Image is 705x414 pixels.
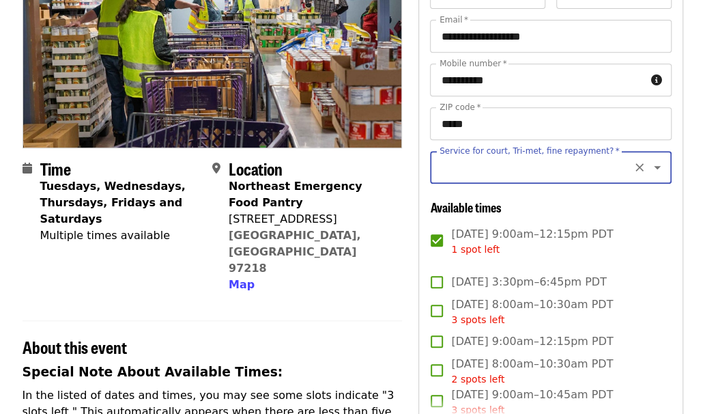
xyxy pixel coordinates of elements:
input: Email [430,20,671,53]
strong: Special Note About Available Times: [23,365,283,379]
label: Mobile number [440,59,506,68]
i: circle-info icon [651,74,662,87]
span: 3 spots left [451,314,504,325]
span: Available times [430,198,501,216]
strong: Tuesdays, Wednesdays, Thursdays, Fridays and Saturdays [40,180,186,225]
label: Service for court, Tri-met, fine repayment? [440,147,620,155]
i: map-marker-alt icon [212,162,220,175]
span: [DATE] 9:00am–12:15pm PDT [451,226,613,257]
input: Mobile number [430,64,645,96]
div: [STREET_ADDRESS] [229,211,391,227]
span: Map [229,278,255,291]
label: Email [440,16,468,24]
button: Map [229,277,255,293]
i: calendar icon [23,162,32,175]
span: 2 spots left [451,374,504,385]
a: [GEOGRAPHIC_DATA], [GEOGRAPHIC_DATA] 97218 [229,229,361,275]
input: ZIP code [430,107,671,140]
span: 1 spot left [451,244,500,255]
label: ZIP code [440,103,480,111]
span: Time [40,156,71,180]
button: Clear [630,158,649,177]
span: [DATE] 3:30pm–6:45pm PDT [451,274,606,290]
span: About this event [23,335,127,359]
div: Multiple times available [40,227,201,244]
span: Location [229,156,283,180]
span: [DATE] 9:00am–12:15pm PDT [451,333,613,350]
span: [DATE] 8:00am–10:30am PDT [451,356,613,387]
button: Open [648,158,667,177]
span: [DATE] 8:00am–10:30am PDT [451,296,613,327]
strong: Northeast Emergency Food Pantry [229,180,362,209]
